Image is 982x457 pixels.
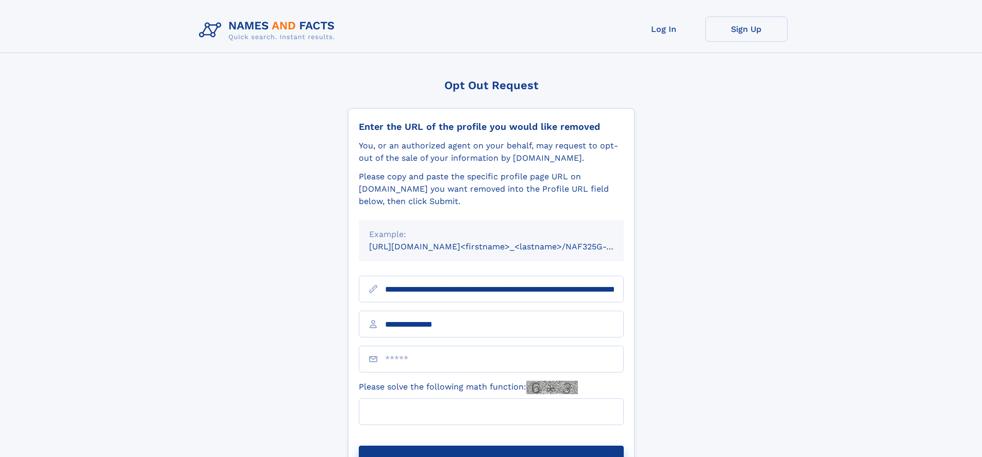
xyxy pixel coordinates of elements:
img: Logo Names and Facts [195,16,343,44]
a: Sign Up [705,16,788,42]
div: You, or an authorized agent on your behalf, may request to opt-out of the sale of your informatio... [359,140,624,164]
div: Enter the URL of the profile you would like removed [359,121,624,132]
div: Please copy and paste the specific profile page URL on [DOMAIN_NAME] you want removed into the Pr... [359,171,624,208]
div: Example: [369,228,613,241]
div: Opt Out Request [348,79,635,92]
small: [URL][DOMAIN_NAME]<firstname>_<lastname>/NAF325G-xxxxxxxx [369,242,643,251]
a: Log In [623,16,705,42]
label: Please solve the following math function: [359,381,578,394]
